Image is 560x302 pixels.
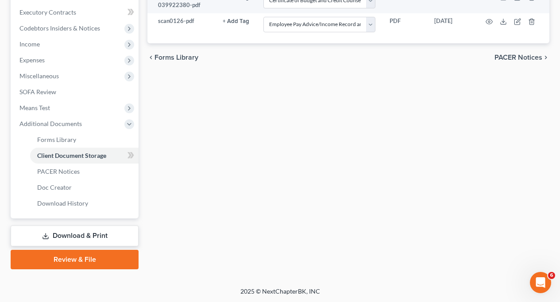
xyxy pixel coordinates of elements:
[11,226,139,246] a: Download & Print
[223,17,249,25] a: + Add Tag
[223,19,249,24] button: + Add Tag
[19,120,82,127] span: Additional Documents
[427,13,475,36] td: [DATE]
[30,132,139,148] a: Forms Library
[548,272,555,279] span: 6
[19,88,56,96] span: SOFA Review
[37,152,106,159] span: Client Document Storage
[19,104,50,111] span: Means Test
[147,13,216,36] td: scan0126-pdf
[19,72,59,80] span: Miscellaneous
[30,195,139,211] a: Download History
[11,250,139,269] a: Review & File
[494,54,549,61] button: PACER Notices chevron_right
[12,4,139,20] a: Executory Contracts
[154,54,198,61] span: Forms Library
[19,8,76,16] span: Executory Contracts
[37,199,88,207] span: Download History
[37,168,80,175] span: PACER Notices
[12,84,139,100] a: SOFA Review
[30,180,139,195] a: Doc Creator
[19,40,40,48] span: Income
[147,54,198,61] button: chevron_left Forms Library
[19,56,45,64] span: Expenses
[382,13,427,36] td: PDF
[494,54,542,61] span: PACER Notices
[530,272,551,293] iframe: Intercom live chat
[37,136,76,143] span: Forms Library
[542,54,549,61] i: chevron_right
[30,148,139,164] a: Client Document Storage
[30,164,139,180] a: PACER Notices
[147,54,154,61] i: chevron_left
[19,24,100,32] span: Codebtors Insiders & Notices
[37,183,72,191] span: Doc Creator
